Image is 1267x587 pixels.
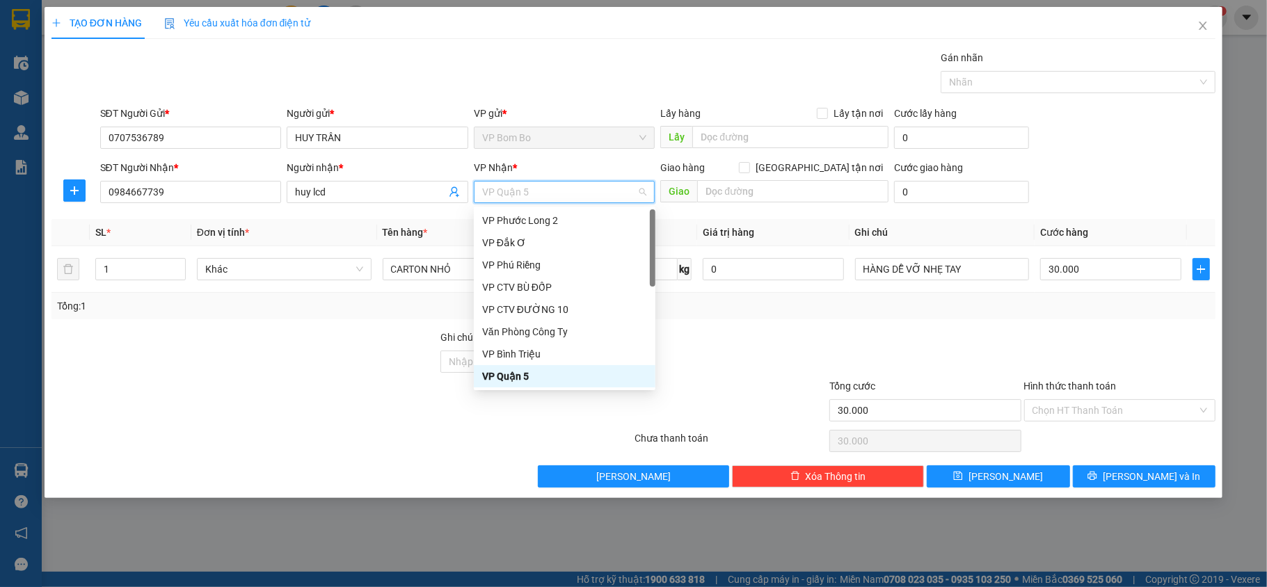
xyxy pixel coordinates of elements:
[164,17,311,29] span: Yêu cầu xuất hóa đơn điện tử
[953,471,963,482] span: save
[482,302,647,317] div: VP CTV ĐƯỜNG 10
[440,332,517,343] label: Ghi chú đơn hàng
[790,471,800,482] span: delete
[95,227,106,238] span: SL
[197,227,249,238] span: Đơn vị tính
[703,227,754,238] span: Giá trị hàng
[383,258,557,280] input: VD: Bàn, Ghế
[1087,471,1097,482] span: printer
[538,465,730,488] button: [PERSON_NAME]
[474,254,655,276] div: VP Phú Riềng
[894,127,1028,149] input: Cước lấy hàng
[660,126,692,148] span: Lấy
[449,186,460,198] span: user-add
[750,160,889,175] span: [GEOGRAPHIC_DATA] tận nơi
[482,280,647,295] div: VP CTV BÙ ĐỐP
[474,298,655,321] div: VP CTV ĐƯỜNG 10
[482,127,647,148] span: VP Bom Bo
[806,469,866,484] span: Xóa Thông tin
[894,108,957,119] label: Cước lấy hàng
[51,18,61,28] span: plus
[287,106,468,121] div: Người gửi
[474,162,513,173] span: VP Nhận
[828,106,889,121] span: Lấy tận nơi
[164,18,175,29] img: icon
[51,17,142,29] span: TẠO ĐƠN HÀNG
[678,258,692,280] span: kg
[1197,20,1209,31] span: close
[383,227,428,238] span: Tên hàng
[482,257,647,273] div: VP Phú Riềng
[855,258,1030,280] input: Ghi Chú
[482,369,647,384] div: VP Quận 5
[703,258,843,280] input: 0
[482,235,647,250] div: VP Đắk Ơ
[1024,380,1117,392] label: Hình thức thanh toán
[57,258,79,280] button: delete
[100,160,282,175] div: SĐT Người Nhận
[1193,258,1211,280] button: plus
[829,380,875,392] span: Tổng cước
[482,182,647,202] span: VP Quận 5
[692,126,889,148] input: Dọc đường
[474,365,655,387] div: VP Quận 5
[474,209,655,232] div: VP Phước Long 2
[287,160,468,175] div: Người nhận
[894,181,1028,203] input: Cước giao hàng
[482,346,647,362] div: VP Bình Triệu
[474,106,655,121] div: VP gửi
[927,465,1070,488] button: save[PERSON_NAME]
[1103,469,1200,484] span: [PERSON_NAME] và In
[596,469,671,484] span: [PERSON_NAME]
[482,213,647,228] div: VP Phước Long 2
[100,106,282,121] div: SĐT Người Gửi
[732,465,924,488] button: deleteXóa Thông tin
[63,179,86,202] button: plus
[474,321,655,343] div: Văn Phòng Công Ty
[894,162,963,173] label: Cước giao hàng
[697,180,889,202] input: Dọc đường
[474,276,655,298] div: VP CTV BÙ ĐỐP
[205,259,363,280] span: Khác
[941,52,983,63] label: Gán nhãn
[1073,465,1216,488] button: printer[PERSON_NAME] và In
[660,108,701,119] span: Lấy hàng
[1040,227,1088,238] span: Cước hàng
[57,298,490,314] div: Tổng: 1
[850,219,1035,246] th: Ghi chú
[482,324,647,339] div: Văn Phòng Công Ty
[1193,264,1210,275] span: plus
[474,232,655,254] div: VP Đắk Ơ
[660,180,697,202] span: Giao
[440,351,632,373] input: Ghi chú đơn hàng
[633,431,828,455] div: Chưa thanh toán
[474,343,655,365] div: VP Bình Triệu
[64,185,85,196] span: plus
[1184,7,1222,46] button: Close
[969,469,1043,484] span: [PERSON_NAME]
[660,162,705,173] span: Giao hàng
